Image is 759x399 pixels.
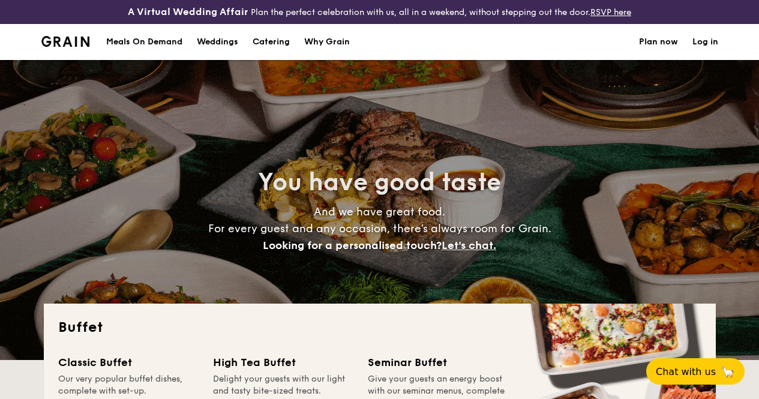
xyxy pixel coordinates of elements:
button: Chat with us🦙 [646,358,745,385]
div: High Tea Buffet [213,354,353,371]
h2: Buffet [58,318,701,337]
a: Why Grain [297,24,357,60]
div: Meals On Demand [106,24,182,60]
a: Meals On Demand [99,24,190,60]
div: Why Grain [304,24,350,60]
span: Looking for a personalised touch? [263,239,442,252]
a: Weddings [190,24,245,60]
h4: A Virtual Wedding Affair [128,5,248,19]
div: Seminar Buffet [368,354,508,371]
img: Grain [41,36,90,47]
a: Log in [692,24,718,60]
a: Plan now [639,24,678,60]
div: Plan the perfect celebration with us, all in a weekend, without stepping out the door. [127,5,632,19]
a: Catering [245,24,297,60]
span: 🦙 [721,365,735,379]
div: Weddings [197,24,238,60]
a: Logotype [41,36,90,47]
h1: Catering [253,24,290,60]
div: Classic Buffet [58,354,199,371]
span: Chat with us [656,366,716,377]
span: You have good taste [258,168,501,197]
span: And we have great food. For every guest and any occasion, there’s always room for Grain. [208,205,551,252]
span: Let's chat. [442,239,496,252]
a: RSVP here [590,7,631,17]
